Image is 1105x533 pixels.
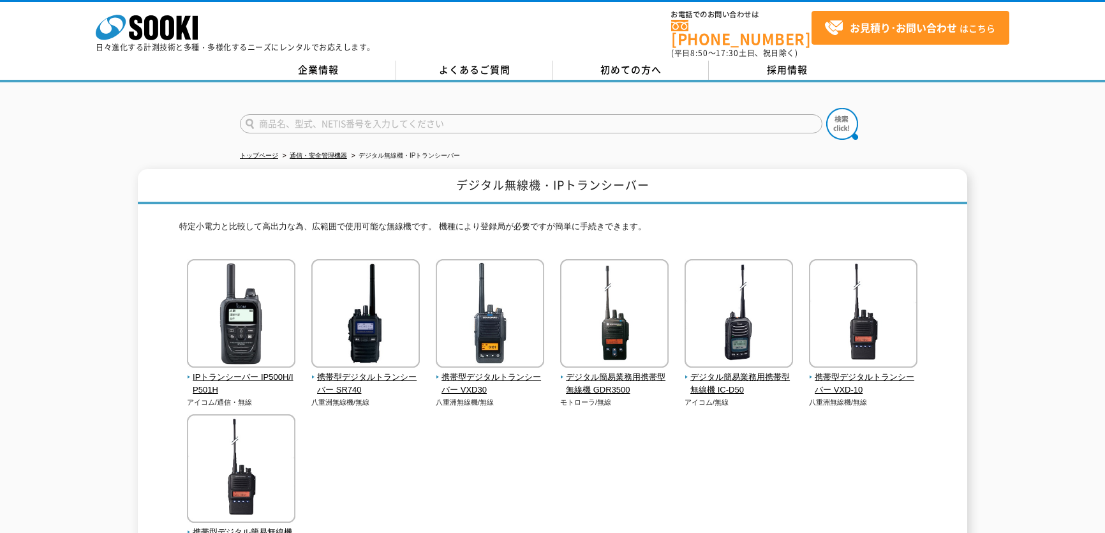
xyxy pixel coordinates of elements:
[311,259,420,371] img: 携帯型デジタルトランシーバー SR740
[812,11,1009,45] a: お見積り･お問い合わせはこちら
[436,397,545,408] p: 八重洲無線機/無線
[240,114,822,133] input: 商品名、型式、NETIS番号を入力してください
[809,359,918,397] a: 携帯型デジタルトランシーバー VXD-10
[187,371,296,398] span: IPトランシーバー IP500H/IP501H
[349,149,460,163] li: デジタル無線機・IPトランシーバー
[436,371,545,398] span: 携帯型デジタルトランシーバー VXD30
[685,371,794,398] span: デジタル簡易業務用携帯型無線機 IC-D50
[311,397,420,408] p: 八重洲無線機/無線
[179,220,926,240] p: 特定小電力と比較して高出力な為、広範囲で使用可能な無線機です。 機種により登録局が必要ですが簡単に手続きできます。
[690,47,708,59] span: 8:50
[96,43,375,51] p: 日々進化する計測技術と多種・多様化するニーズにレンタルでお応えします。
[138,169,967,204] h1: デジタル無線機・IPトランシーバー
[560,397,669,408] p: モトローラ/無線
[560,359,669,397] a: デジタル簡易業務用携帯型無線機 GDR3500
[809,397,918,408] p: 八重洲無線機/無線
[311,371,420,398] span: 携帯型デジタルトランシーバー SR740
[560,259,669,371] img: デジタル簡易業務用携帯型無線機 GDR3500
[671,47,797,59] span: (平日 ～ 土日、祝日除く)
[685,397,794,408] p: アイコム/無線
[436,359,545,397] a: 携帯型デジタルトランシーバー VXD30
[716,47,739,59] span: 17:30
[600,63,662,77] span: 初めての方へ
[240,152,278,159] a: トップページ
[709,61,865,80] a: 採用情報
[311,359,420,397] a: 携帯型デジタルトランシーバー SR740
[850,20,957,35] strong: お見積り･お問い合わせ
[396,61,552,80] a: よくあるご質問
[685,259,793,371] img: デジタル簡易業務用携帯型無線機 IC-D50
[240,61,396,80] a: 企業情報
[290,152,347,159] a: 通信・安全管理機器
[436,259,544,371] img: 携帯型デジタルトランシーバー VXD30
[187,359,296,397] a: IPトランシーバー IP500H/IP501H
[809,371,918,398] span: 携帯型デジタルトランシーバー VXD-10
[552,61,709,80] a: 初めての方へ
[671,20,812,46] a: [PHONE_NUMBER]
[187,259,295,371] img: IPトランシーバー IP500H/IP501H
[826,108,858,140] img: btn_search.png
[685,359,794,397] a: デジタル簡易業務用携帯型無線機 IC-D50
[560,371,669,398] span: デジタル簡易業務用携帯型無線機 GDR3500
[824,19,995,38] span: はこちら
[187,414,295,526] img: 携帯型デジタル簡易無線機 VX-D291U
[809,259,917,371] img: 携帯型デジタルトランシーバー VXD-10
[187,397,296,408] p: アイコム/通信・無線
[671,11,812,19] span: お電話でのお問い合わせは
